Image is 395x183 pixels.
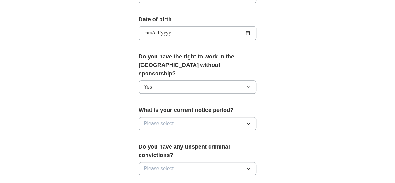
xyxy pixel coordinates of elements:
[144,120,178,127] span: Please select...
[139,143,257,160] label: Do you have any unspent criminal convictions?
[139,106,257,114] label: What is your current notice period?
[144,83,152,91] span: Yes
[139,80,257,94] button: Yes
[139,162,257,175] button: Please select...
[139,15,257,24] label: Date of birth
[144,165,178,172] span: Please select...
[139,53,257,78] label: Do you have the right to work in the [GEOGRAPHIC_DATA] without sponsorship?
[139,117,257,130] button: Please select...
